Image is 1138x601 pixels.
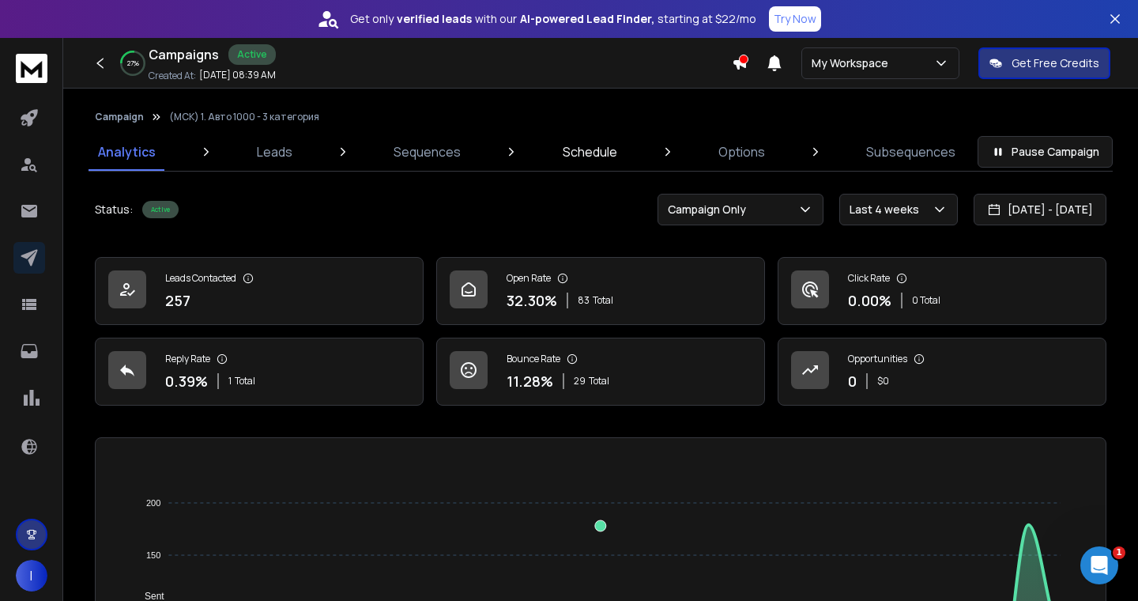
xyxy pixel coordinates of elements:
p: 0.39 % [165,370,208,392]
tspan: 150 [146,550,160,560]
p: Opportunities [848,353,907,365]
a: Click Rate0.00%0 Total [778,257,1106,325]
p: 11.28 % [507,370,553,392]
span: Total [589,375,609,387]
p: Last 4 weeks [850,202,925,217]
p: 0.00 % [848,289,891,312]
div: Active [142,201,179,218]
button: Pause Campaign [978,136,1113,168]
iframe: Intercom live chat [1080,546,1118,584]
p: Sequences [394,142,461,161]
p: Created At: [149,70,196,82]
p: $ 0 [877,375,889,387]
button: Get Free Credits [978,47,1110,79]
a: Bounce Rate11.28%29Total [436,338,765,406]
p: Subsequences [866,142,955,161]
p: Open Rate [507,272,551,285]
p: 0 Total [912,294,940,307]
a: Opportunities0$0 [778,338,1106,406]
p: Campaign Only [668,202,752,217]
p: 0 [848,370,857,392]
a: Analytics [89,133,165,171]
p: [DATE] 08:39 AM [199,69,276,81]
a: Options [709,133,774,171]
button: [DATE] - [DATE] [974,194,1106,225]
span: 83 [578,294,590,307]
a: Leads [247,133,302,171]
div: Active [228,44,276,65]
a: Reply Rate0.39%1Total [95,338,424,406]
h1: Campaigns [149,45,219,64]
p: 32.30 % [507,289,557,312]
button: Try Now [769,6,821,32]
a: Leads Contacted257 [95,257,424,325]
p: Options [718,142,765,161]
p: Get Free Credits [1012,55,1099,71]
a: Schedule [553,133,627,171]
span: 1 [1113,546,1125,559]
img: logo [16,54,47,83]
span: 29 [574,375,586,387]
strong: AI-powered Lead Finder, [520,11,654,27]
a: Sequences [384,133,470,171]
p: Bounce Rate [507,353,560,365]
a: Subsequences [857,133,965,171]
button: I [16,560,47,592]
p: My Workspace [812,55,895,71]
p: Analytics [98,142,156,161]
p: Leads [257,142,292,161]
p: Try Now [774,11,816,27]
p: (МСК) 1. Авто 1000 - 3 категория [169,111,319,123]
p: Schedule [563,142,617,161]
p: Status: [95,202,133,217]
tspan: 200 [146,498,160,508]
p: Click Rate [848,272,890,285]
p: Leads Contacted [165,272,236,285]
strong: verified leads [397,11,472,27]
span: 1 [228,375,232,387]
p: Reply Rate [165,353,210,365]
button: Campaign [95,111,144,123]
p: 27 % [127,59,139,68]
span: Total [235,375,255,387]
p: 257 [165,289,190,312]
a: Open Rate32.30%83Total [436,257,765,325]
p: Get only with our starting at $22/mo [350,11,756,27]
span: Total [593,294,613,307]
